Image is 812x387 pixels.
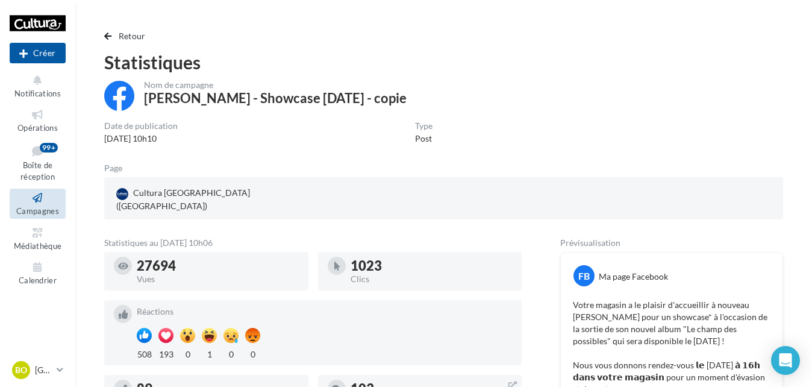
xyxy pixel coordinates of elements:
[104,122,178,130] div: Date de publication
[415,133,433,145] div: Post
[144,92,407,105] div: [PERSON_NAME] - Showcase [DATE] - copie
[17,123,58,133] span: Opérations
[223,346,239,360] div: 0
[599,271,668,283] div: Ma page Facebook
[10,189,66,218] a: Campagnes
[771,346,800,375] div: Open Intercom Messenger
[158,346,173,360] div: 193
[137,259,299,272] div: 27694
[573,265,595,286] div: FB
[10,71,66,101] button: Notifications
[104,239,522,247] div: Statistiques au [DATE] 10h06
[19,275,57,285] span: Calendrier
[10,140,66,184] a: Boîte de réception99+
[351,259,513,272] div: 1023
[10,224,66,253] a: Médiathèque
[144,81,407,89] div: Nom de campagne
[137,275,299,283] div: Vues
[114,184,334,215] a: Cultura [GEOGRAPHIC_DATA] ([GEOGRAPHIC_DATA])
[10,43,66,63] div: Nouvelle campagne
[415,122,433,130] div: Type
[560,239,783,247] div: Prévisualisation
[137,307,512,316] div: Réactions
[15,364,27,376] span: Bo
[104,29,151,43] button: Retour
[35,364,52,376] p: [GEOGRAPHIC_DATA]
[202,346,217,360] div: 1
[245,346,260,360] div: 0
[104,53,783,71] div: Statistiques
[180,346,195,360] div: 0
[20,160,55,181] span: Boîte de réception
[351,275,513,283] div: Clics
[137,346,152,360] div: 508
[10,105,66,135] a: Opérations
[16,206,59,216] span: Campagnes
[10,359,66,382] a: Bo [GEOGRAPHIC_DATA]
[10,43,66,63] button: Créer
[14,89,61,98] span: Notifications
[119,31,146,41] span: Retour
[40,143,58,153] div: 99+
[104,164,132,172] div: Page
[104,133,178,145] div: [DATE] 10h10
[10,258,66,288] a: Calendrier
[14,241,62,251] span: Médiathèque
